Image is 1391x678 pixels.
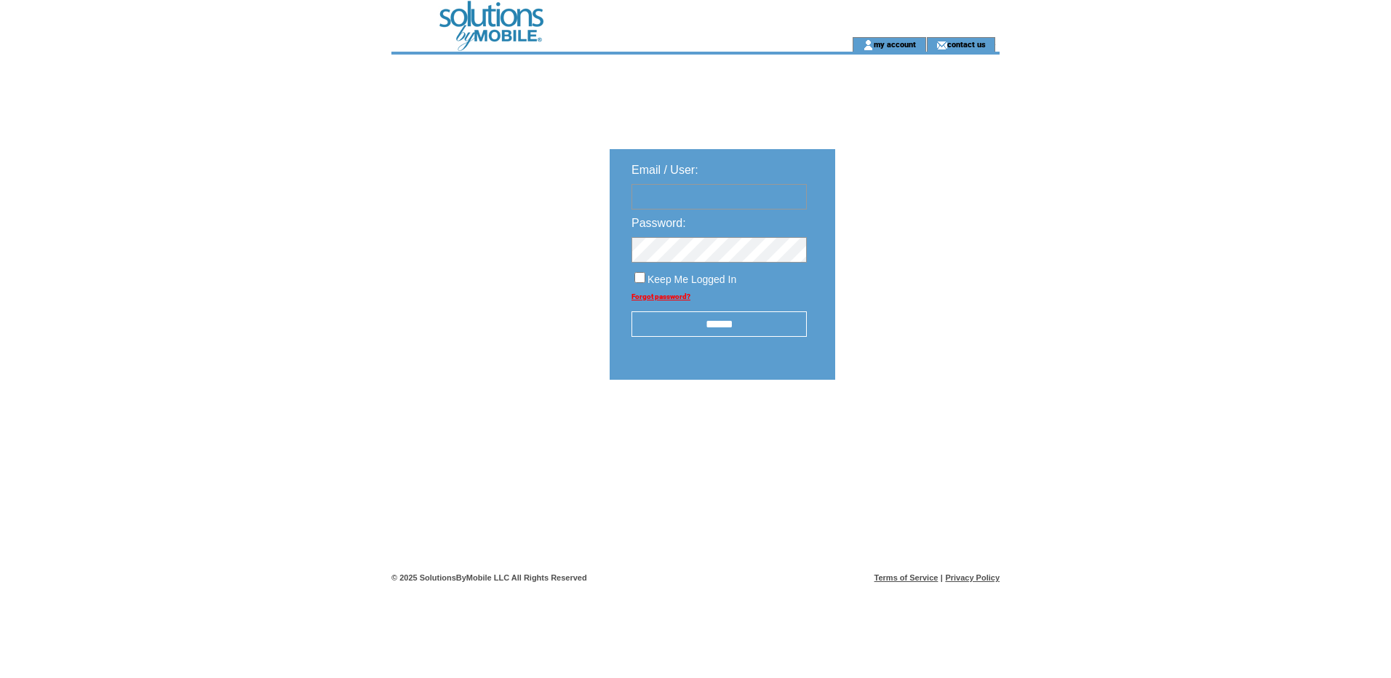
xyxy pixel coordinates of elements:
span: Keep Me Logged In [647,274,736,285]
a: Privacy Policy [945,573,1000,582]
a: Terms of Service [874,573,938,582]
span: | [941,573,943,582]
span: Email / User: [631,164,698,176]
a: Forgot password? [631,292,690,300]
img: transparent.png;jsessionid=4CCD71624C59AF9A231EEE48E61A796A [877,416,950,434]
span: © 2025 SolutionsByMobile LLC All Rights Reserved [391,573,587,582]
a: contact us [947,39,986,49]
span: Password: [631,217,686,229]
img: contact_us_icon.gif;jsessionid=4CCD71624C59AF9A231EEE48E61A796A [936,39,947,51]
img: account_icon.gif;jsessionid=4CCD71624C59AF9A231EEE48E61A796A [863,39,874,51]
a: my account [874,39,916,49]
